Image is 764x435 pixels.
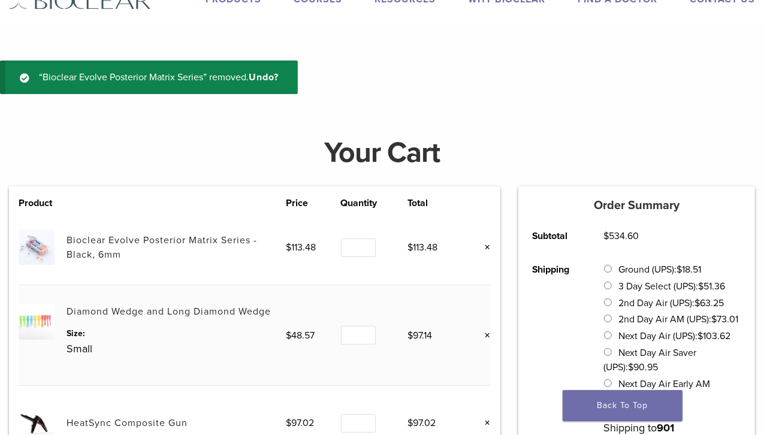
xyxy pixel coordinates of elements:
[341,196,408,210] th: Quantity
[407,330,432,342] bdi: 97.14
[518,198,755,213] h5: Order Summary
[407,241,437,253] bdi: 113.48
[618,297,724,309] label: 2nd Day Air (UPS):
[407,241,413,253] span: $
[475,415,491,431] a: Remove this item
[604,378,710,404] label: Next Day Air Early AM (UPS):
[407,330,413,342] span: $
[407,196,463,210] th: Total
[286,330,315,342] bdi: 48.57
[19,229,54,265] img: Bioclear Evolve Posterior Matrix Series - Black, 6mm
[67,327,286,340] dt: Size:
[677,264,682,276] span: $
[475,240,491,255] a: Remove this item
[697,330,703,342] span: $
[67,306,271,318] a: Diamond Wedge and Long Diamond Wedge
[618,330,730,342] label: Next Day Air (UPS):
[67,417,188,429] a: HeatSync Composite Gun
[698,280,725,292] bdi: 51.36
[518,219,590,253] th: Subtotal
[618,280,725,292] label: 3 Day Select (UPS):
[629,361,659,373] bdi: 90.95
[286,417,291,429] span: $
[604,347,696,373] label: Next Day Air Saver (UPS):
[698,280,703,292] span: $
[67,340,286,358] p: Small
[286,330,291,342] span: $
[67,234,257,261] a: Bioclear Evolve Posterior Matrix Series - Black, 6mm
[407,417,413,429] span: $
[694,297,700,309] span: $
[677,264,701,276] bdi: 18.51
[711,313,717,325] span: $
[563,390,683,421] a: Back To Top
[629,361,634,373] span: $
[604,230,639,242] bdi: 534.60
[711,313,738,325] bdi: 73.01
[694,297,724,309] bdi: 63.25
[249,71,279,83] a: Undo?
[618,264,701,276] label: Ground (UPS):
[286,241,291,253] span: $
[604,230,609,242] span: $
[286,241,316,253] bdi: 113.48
[618,313,738,325] label: 2nd Day Air AM (UPS):
[19,304,54,340] img: Diamond Wedge and Long Diamond Wedge
[286,196,341,210] th: Price
[19,196,67,210] th: Product
[407,417,436,429] bdi: 97.02
[286,417,314,429] bdi: 97.02
[697,330,730,342] bdi: 103.62
[475,328,491,343] a: Remove this item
